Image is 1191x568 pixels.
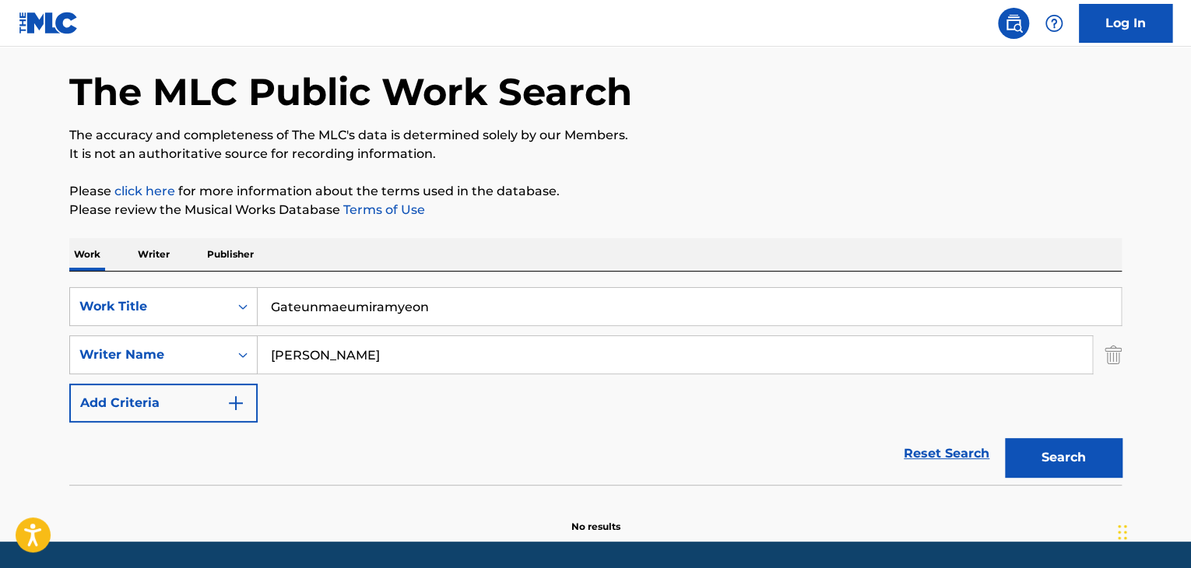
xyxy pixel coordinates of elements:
a: Log In [1079,4,1172,43]
p: Publisher [202,238,258,271]
p: No results [571,501,620,534]
a: Terms of Use [340,202,425,217]
a: click here [114,184,175,198]
div: Work Title [79,297,220,316]
a: Public Search [998,8,1029,39]
p: Please for more information about the terms used in the database. [69,182,1122,201]
h1: The MLC Public Work Search [69,68,632,115]
div: Help [1038,8,1070,39]
iframe: Chat Widget [1113,493,1191,568]
p: It is not an authoritative source for recording information. [69,145,1122,163]
img: MLC Logo [19,12,79,34]
p: The accuracy and completeness of The MLC's data is determined solely by our Members. [69,126,1122,145]
img: help [1045,14,1063,33]
p: Writer [133,238,174,271]
form: Search Form [69,287,1122,485]
button: Add Criteria [69,384,258,422]
img: search [1004,14,1023,33]
button: Search [1005,438,1122,477]
div: Writer Name [79,345,220,364]
a: Reset Search [896,437,997,471]
img: 9d2ae6d4665cec9f34b9.svg [227,394,245,412]
p: Please review the Musical Works Database [69,201,1122,219]
div: Drag [1118,509,1127,556]
img: Delete Criterion [1105,335,1122,374]
p: Work [69,238,105,271]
